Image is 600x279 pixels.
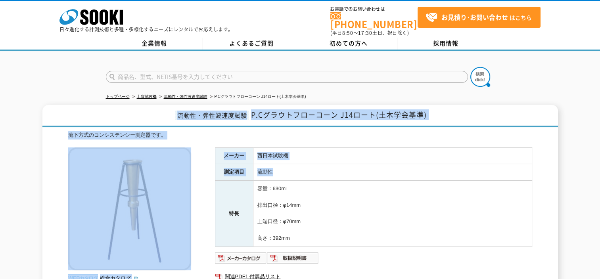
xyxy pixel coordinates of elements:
[330,29,409,36] span: (平日 ～ 土日、祝日除く)
[164,94,207,99] a: 流動性・弾性波速度試験
[106,94,130,99] a: トップページ
[441,12,508,22] strong: お見積り･お問い合わせ
[215,181,253,247] th: 特長
[215,257,267,263] a: メーカーカタログ
[426,11,532,23] span: はこちら
[137,94,157,99] a: 土質試験機
[342,29,353,36] span: 8:50
[330,7,418,11] span: お電話でのお問い合わせは
[300,38,397,50] a: 初めての方へ
[209,93,306,101] li: P.Cグラウトフローコーン J14ロート(土木学会基準)
[397,38,495,50] a: 採用情報
[215,164,253,181] th: 測定項目
[330,12,418,29] a: [PHONE_NUMBER]
[215,252,267,264] img: メーカーカタログ
[253,164,532,181] td: 流動性
[253,181,532,247] td: 容量：630ml 排出口径：φ14mm 上端口径：φ70mm 高さ：392mm
[68,131,532,139] div: 流下方式のコンシステンシー測定器です。
[470,67,490,87] img: btn_search.png
[106,71,468,83] input: 商品名、型式、NETIS番号を入力してください
[68,147,191,270] img: P.Cグラウトフローコーン J14ロート(土木学会基準)
[418,7,541,28] a: お見積り･お問い合わせはこちら
[215,147,253,164] th: メーカー
[358,29,372,36] span: 17:30
[175,111,249,120] span: 流動性・弾性波速度試験
[106,38,203,50] a: 企業情報
[251,109,427,120] span: P.Cグラウトフローコーン J14ロート(土木学会基準)
[59,27,233,32] p: 日々進化する計測技術と多種・多様化するニーズにレンタルでお応えします。
[203,38,300,50] a: よくあるご質問
[267,257,319,263] a: 取扱説明書
[330,39,368,48] span: 初めての方へ
[267,252,319,264] img: 取扱説明書
[253,147,532,164] td: 西日本試験機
